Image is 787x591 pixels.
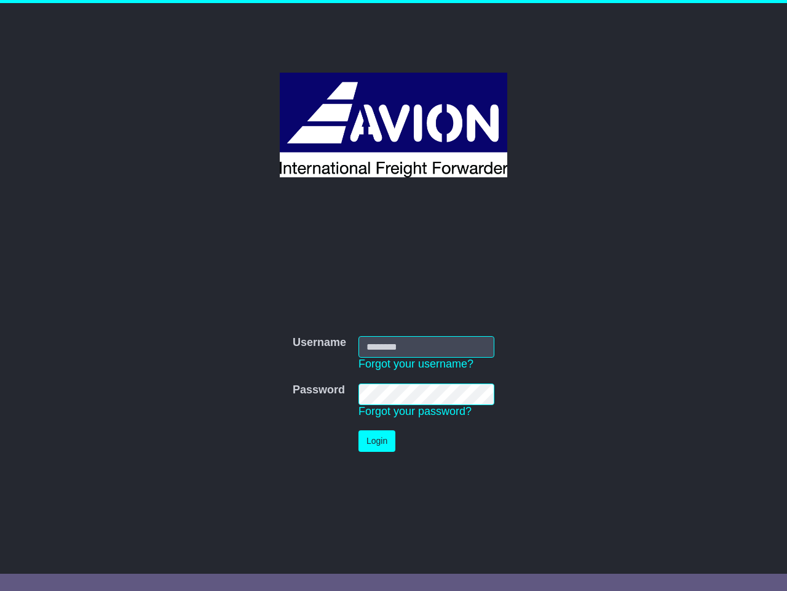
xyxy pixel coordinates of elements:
a: Forgot your password? [358,405,472,417]
label: Username [293,336,346,350]
a: Forgot your username? [358,358,473,370]
button: Login [358,430,395,452]
label: Password [293,384,345,397]
img: Avion Australia [280,73,507,177]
